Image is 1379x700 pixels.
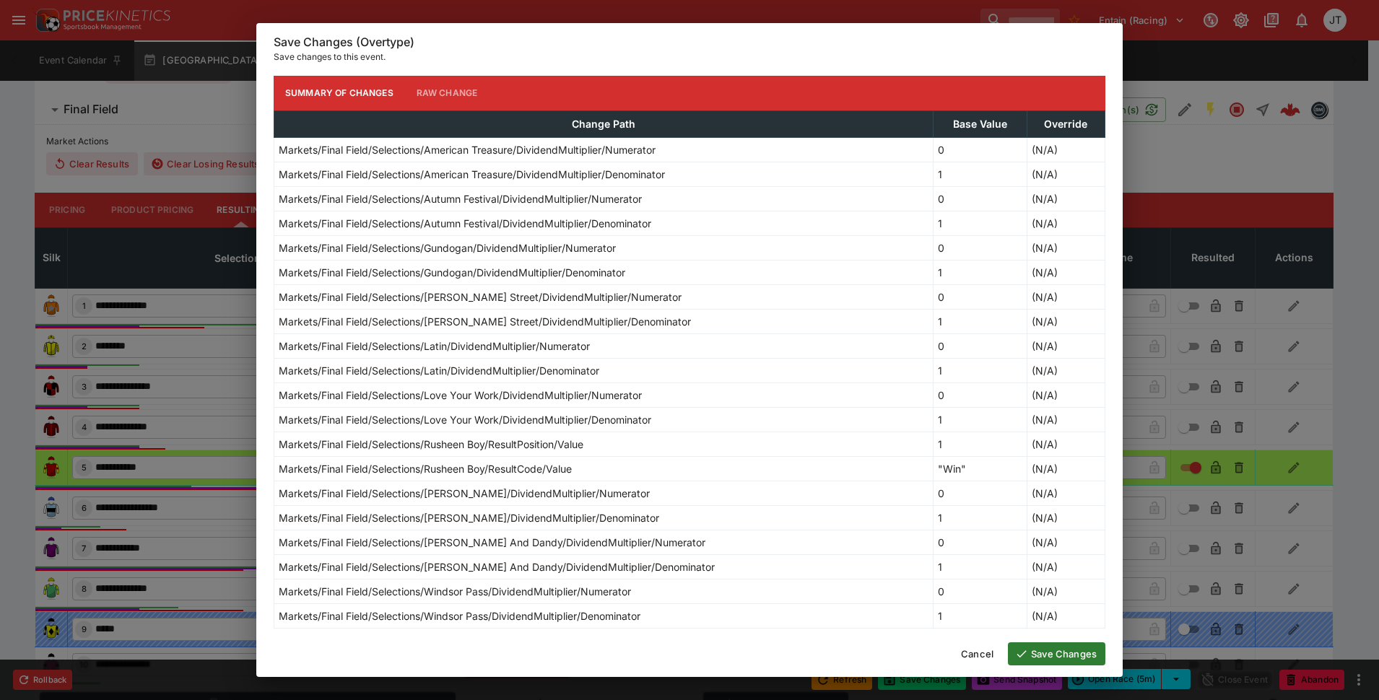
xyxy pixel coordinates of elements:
[933,284,1027,309] td: 0
[933,456,1027,481] td: "Win"
[933,554,1027,579] td: 1
[1027,579,1105,603] td: (N/A)
[279,510,659,525] p: Markets/Final Field/Selections/[PERSON_NAME]/DividendMultiplier/Denominator
[933,309,1027,333] td: 1
[1027,407,1105,432] td: (N/A)
[1027,456,1105,481] td: (N/A)
[1027,284,1105,309] td: (N/A)
[1027,211,1105,235] td: (N/A)
[274,110,934,137] th: Change Path
[279,388,642,403] p: Markets/Final Field/Selections/Love Your Work/DividendMultiplier/Numerator
[933,110,1027,137] th: Base Value
[274,76,405,110] button: Summary of Changes
[1027,432,1105,456] td: (N/A)
[274,35,1105,50] h6: Save Changes (Overtype)
[1027,309,1105,333] td: (N/A)
[279,240,616,255] p: Markets/Final Field/Selections/Gundogan/DividendMultiplier/Numerator
[279,167,665,182] p: Markets/Final Field/Selections/American Treasure/DividendMultiplier/Denominator
[279,584,631,599] p: Markets/Final Field/Selections/Windsor Pass/DividendMultiplier/Numerator
[1027,358,1105,382] td: (N/A)
[933,530,1027,554] td: 0
[933,481,1027,505] td: 0
[1027,162,1105,186] td: (N/A)
[933,333,1027,358] td: 0
[933,382,1027,407] td: 0
[279,216,651,231] p: Markets/Final Field/Selections/Autumn Festival/DividendMultiplier/Denominator
[279,486,650,501] p: Markets/Final Field/Selections/[PERSON_NAME]/DividendMultiplier/Numerator
[1027,481,1105,505] td: (N/A)
[1027,235,1105,260] td: (N/A)
[279,461,572,476] p: Markets/Final Field/Selections/Rusheen Boy/ResultCode/Value
[1027,603,1105,628] td: (N/A)
[405,76,490,110] button: Raw Change
[279,535,705,550] p: Markets/Final Field/Selections/[PERSON_NAME] And Dandy/DividendMultiplier/Numerator
[933,137,1027,162] td: 0
[933,505,1027,530] td: 1
[279,142,656,157] p: Markets/Final Field/Selections/American Treasure/DividendMultiplier/Numerator
[1027,137,1105,162] td: (N/A)
[933,186,1027,211] td: 0
[279,314,691,329] p: Markets/Final Field/Selections/[PERSON_NAME] Street/DividendMultiplier/Denominator
[1027,186,1105,211] td: (N/A)
[279,191,642,206] p: Markets/Final Field/Selections/Autumn Festival/DividendMultiplier/Numerator
[933,235,1027,260] td: 0
[1008,642,1105,665] button: Save Changes
[279,338,590,354] p: Markets/Final Field/Selections/Latin/DividendMultiplier/Numerator
[933,260,1027,284] td: 1
[952,642,1002,665] button: Cancel
[279,437,583,452] p: Markets/Final Field/Selections/Rusheen Boy/ResultPosition/Value
[933,162,1027,186] td: 1
[1027,554,1105,579] td: (N/A)
[279,289,682,305] p: Markets/Final Field/Selections/[PERSON_NAME] Street/DividendMultiplier/Numerator
[279,363,599,378] p: Markets/Final Field/Selections/Latin/DividendMultiplier/Denominator
[279,559,715,574] p: Markets/Final Field/Selections/[PERSON_NAME] And Dandy/DividendMultiplier/Denominator
[933,603,1027,628] td: 1
[279,412,651,427] p: Markets/Final Field/Selections/Love Your Work/DividendMultiplier/Denominator
[1027,110,1105,137] th: Override
[274,50,1105,64] p: Save changes to this event.
[933,432,1027,456] td: 1
[279,265,625,280] p: Markets/Final Field/Selections/Gundogan/DividendMultiplier/Denominator
[933,579,1027,603] td: 0
[933,358,1027,382] td: 1
[1027,260,1105,284] td: (N/A)
[279,608,640,624] p: Markets/Final Field/Selections/Windsor Pass/DividendMultiplier/Denominator
[933,211,1027,235] td: 1
[1027,505,1105,530] td: (N/A)
[1027,530,1105,554] td: (N/A)
[1027,333,1105,358] td: (N/A)
[1027,382,1105,407] td: (N/A)
[933,407,1027,432] td: 1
